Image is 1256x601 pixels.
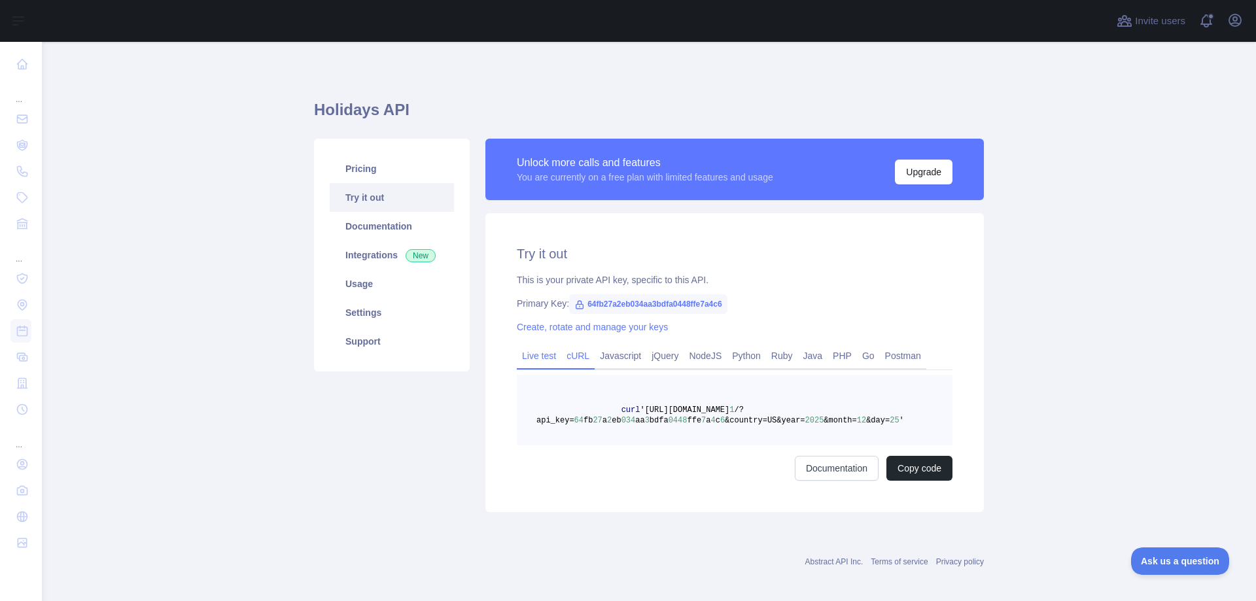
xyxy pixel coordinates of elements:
a: Live test [517,345,561,366]
span: New [406,249,436,262]
span: ' [899,416,904,425]
div: ... [10,78,31,105]
a: cURL [561,345,595,366]
div: Unlock more calls and features [517,155,773,171]
a: Postman [880,345,926,366]
a: Python [727,345,766,366]
span: 64 [574,416,584,425]
a: jQuery [646,345,684,366]
a: Terms of service [871,557,928,566]
span: 4 [711,416,716,425]
span: curl [621,405,640,415]
span: Invite users [1135,14,1185,29]
button: Upgrade [895,160,952,184]
div: This is your private API key, specific to this API. [517,273,952,286]
a: Privacy policy [936,557,984,566]
span: 0448 [669,416,688,425]
a: Ruby [766,345,798,366]
span: a [706,416,710,425]
a: Abstract API Inc. [805,557,863,566]
span: aa [635,416,644,425]
a: Go [857,345,880,366]
div: ... [10,424,31,450]
span: 12 [857,416,866,425]
span: '[URL][DOMAIN_NAME] [640,405,729,415]
a: Documentation [330,212,454,241]
h2: Try it out [517,245,952,263]
div: Primary Key: [517,297,952,310]
div: You are currently on a free plan with limited features and usage [517,171,773,184]
span: 2 [607,416,612,425]
span: eb [612,416,621,425]
a: NodeJS [684,345,727,366]
span: 034 [621,416,636,425]
span: 27 [593,416,602,425]
a: Java [798,345,828,366]
button: Copy code [886,456,952,481]
a: Create, rotate and manage your keys [517,322,668,332]
span: 7 [701,416,706,425]
button: Invite users [1114,10,1188,31]
span: bdfa [650,416,669,425]
span: &country=US&year= [725,416,805,425]
span: &day= [866,416,890,425]
span: c [716,416,720,425]
a: Try it out [330,183,454,212]
div: ... [10,238,31,264]
span: 3 [645,416,650,425]
span: fb [584,416,593,425]
a: Javascript [595,345,646,366]
h1: Holidays API [314,99,984,131]
a: Usage [330,269,454,298]
a: Settings [330,298,454,327]
span: 25 [890,416,899,425]
a: Documentation [795,456,879,481]
span: 6 [720,416,725,425]
iframe: Toggle Customer Support [1131,547,1230,575]
a: Support [330,327,454,356]
a: PHP [828,345,857,366]
a: Pricing [330,154,454,183]
span: a [602,416,607,425]
span: &month= [824,416,856,425]
span: ffe [687,416,701,425]
a: Integrations New [330,241,454,269]
span: 2025 [805,416,824,425]
span: 64fb27a2eb034aa3bdfa0448ffe7a4c6 [569,294,727,314]
span: 1 [729,405,734,415]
